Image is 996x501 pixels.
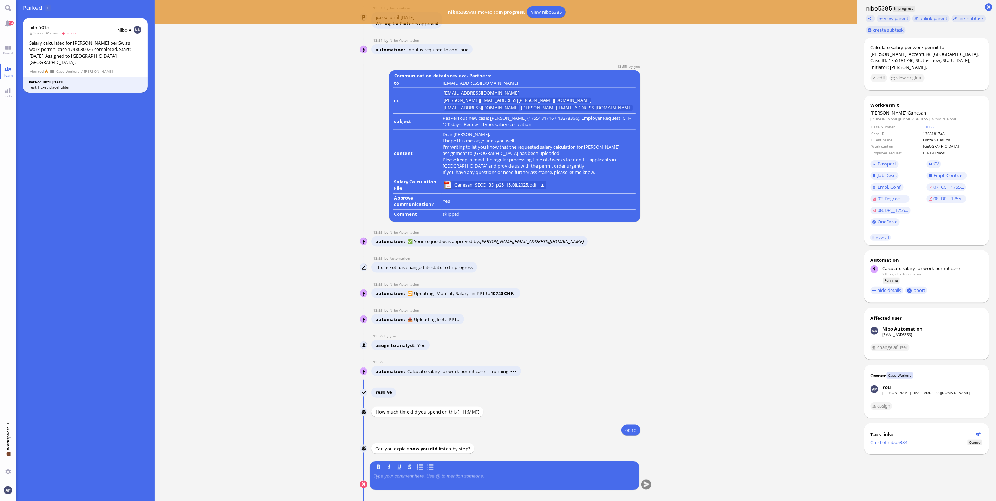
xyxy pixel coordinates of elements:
span: automation@bluelakelegal.com [903,272,923,276]
strong: 10740 CHF [490,290,513,297]
span: nibo5015 [29,24,49,31]
span: Aborted [30,69,44,74]
span: automation [376,316,407,323]
span: / [81,69,83,74]
img: Nibo [360,445,367,453]
span: by [384,230,390,235]
span: • [513,368,515,375]
span: Empl. Contract [934,172,965,178]
button: assign [871,402,893,410]
span: Stats [2,93,14,98]
span: • [510,368,513,375]
li: [PERSON_NAME][EMAIL_ADDRESS][DOMAIN_NAME] [521,105,632,111]
span: 13:56 [373,333,384,338]
button: unlink parent [912,15,950,22]
div: You [882,384,891,390]
div: Test Ticket placeholder [29,85,142,90]
a: 08. DP__1755... [927,195,967,203]
span: by [384,256,390,261]
span: automation [376,290,407,297]
span: 13:51 [373,38,384,43]
span: by [384,308,390,313]
span: 08. DP__1755... [934,195,965,202]
div: Task links [871,431,974,437]
img: You [4,486,12,494]
b: Communication details review - Partners: [393,71,492,80]
td: [GEOGRAPHIC_DATA] [923,143,982,149]
span: by [384,282,390,287]
li: [EMAIL_ADDRESS][DOMAIN_NAME] [444,105,519,111]
button: Copy ticket nibo5385 link to clipboard [866,15,875,22]
span: 13:56 [373,359,384,364]
span: automation [376,238,407,245]
img: Nibo Automation [360,290,368,298]
span: 2mon [45,31,61,35]
button: edit [871,74,888,82]
span: 00:10 [625,427,637,434]
i: [PERSON_NAME][EMAIL_ADDRESS][DOMAIN_NAME] [480,238,584,245]
img: NA [134,26,141,34]
span: Team [1,73,15,78]
p: I hope this message finds you well. I'm writing to let you know that the requested salary calcula... [443,137,635,156]
span: Board [1,51,15,56]
span: by [897,272,901,276]
button: S [406,463,414,471]
button: U [396,463,403,471]
span: 21h ago [882,272,896,276]
span: 02. Degree__... [878,195,907,202]
span: [PERSON_NAME] [84,69,113,74]
a: OneDrive [871,218,900,226]
div: How much time did you spend on this (HH:MM)? [371,407,483,417]
h1: nibo5385 [864,5,892,13]
span: automation@nibo.ai [390,230,419,235]
span: anand.pazhenkottil@bluelakelegal.com [634,64,640,69]
td: subject [393,115,442,130]
span: anand.pazhenkottil@bluelakelegal.com [390,333,396,338]
span: [PERSON_NAME] [871,110,907,116]
li: [PERSON_NAME][EMAIL_ADDRESS][PERSON_NAME][DOMAIN_NAME] [444,98,591,103]
a: Child of nibo5384 [871,439,907,445]
div: WorkPermit [871,102,983,108]
lob-view: Ganesan_SECO_BS_p25_15.08.2025.pdf [444,181,546,189]
p: Please keep in mind the regular processing time of 8 weeks for non-EU applicants in [GEOGRAPHIC_D... [443,156,635,169]
span: assign to analyst [376,342,418,349]
span: You [417,342,425,349]
span: by [629,64,634,69]
a: [EMAIL_ADDRESS] [882,332,912,337]
a: [PERSON_NAME][EMAIL_ADDRESS][DOMAIN_NAME] [882,390,970,395]
button: Download Ganesan_SECO_BS_p25_15.08.2025.pdf [540,183,545,187]
span: 1 [47,5,49,10]
button: hide details [871,287,904,294]
span: automation [376,46,407,53]
img: Nibo Automation [360,46,368,54]
img: Nibo [360,408,367,416]
td: Employer request [871,150,922,156]
td: Salary Calculation File [393,178,442,194]
span: 13:55 [373,282,384,287]
span: was moved to . [446,9,527,15]
runbook-parameter-view: PazPerTout new case: [PERSON_NAME] (1755181746 / 13278366), Employer Request: CH-120 days, Reques... [443,115,631,128]
span: automation@bluelakelegal.com [390,256,410,261]
span: Case Workers [887,372,913,378]
span: automation@nibo.ai [390,308,419,313]
td: Client name [871,137,922,143]
span: 08. DP__1755... [878,207,909,213]
span: 13:55 [373,256,384,261]
td: Comment [393,210,442,220]
td: CH-120 days [923,150,982,156]
li: [EMAIL_ADDRESS][DOMAIN_NAME] [444,90,519,96]
div: Calculate salary per work permit for [PERSON_NAME], Accenture, [GEOGRAPHIC_DATA]. Case ID: 175518... [871,44,983,70]
span: by [384,333,390,338]
span: Ganesan [908,110,926,116]
img: Nibo Automation [360,316,368,324]
span: Case Workers [56,69,80,74]
div: Nibo Automation [882,326,923,332]
span: Parked [23,4,45,12]
span: automation@nibo.ai [390,38,419,43]
a: View nibo5385 [527,6,566,18]
span: Passport [878,161,897,167]
div: Salary calculated for [PERSON_NAME] per Swiss work permit; case 1748030026 completed. Start: [DAT... [29,40,141,66]
span: Job Desc. [878,172,897,178]
div: Calculate salary for work permit case [882,265,983,272]
span: 13:55 [373,308,384,313]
